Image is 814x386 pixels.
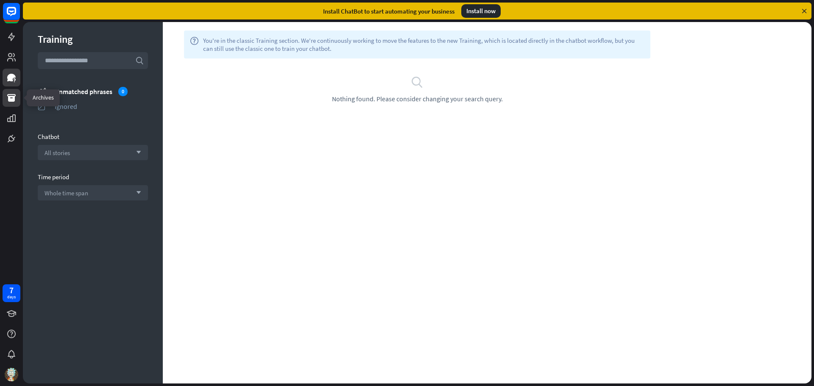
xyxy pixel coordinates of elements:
[190,36,199,53] i: help
[9,286,14,294] div: 7
[411,75,424,88] i: search
[38,102,46,111] i: ignored
[38,173,148,181] div: Time period
[323,7,454,15] div: Install ChatBot to start automating your business
[55,102,148,111] div: Ignored
[7,3,32,29] button: Open LiveChat chat widget
[118,87,128,96] div: 0
[203,36,644,53] span: You're in the classic Training section. We're continuously working to move the features to the ne...
[132,190,141,195] i: arrow_down
[7,294,16,300] div: days
[55,87,148,96] div: Unmatched phrases
[3,284,20,302] a: 7 days
[332,94,503,103] span: Nothing found. Please consider changing your search query.
[135,56,144,65] i: search
[45,189,88,197] span: Whole time span
[38,87,46,96] i: unmatched_phrases
[38,33,148,46] div: Training
[45,149,70,157] span: All stories
[461,4,501,18] div: Install now
[38,133,148,141] div: Chatbot
[132,150,141,155] i: arrow_down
